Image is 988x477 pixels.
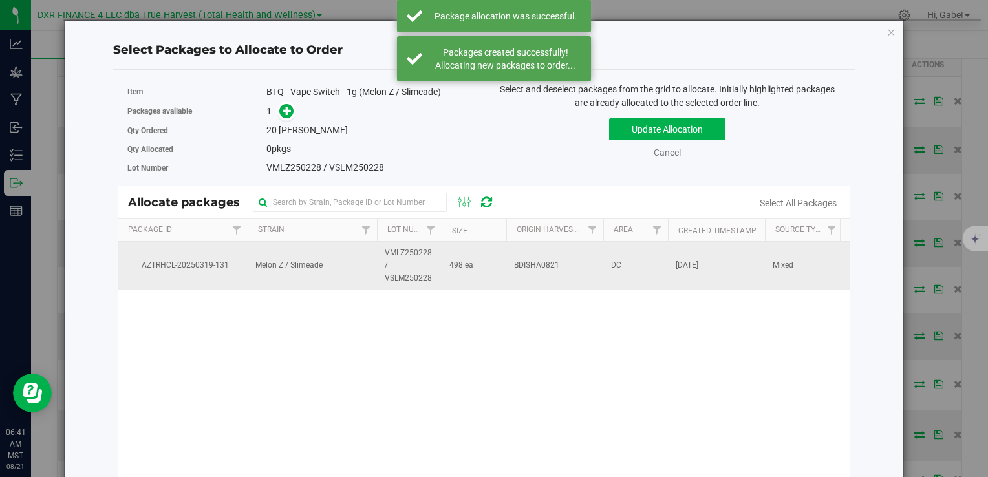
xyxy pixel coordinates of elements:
[676,259,698,271] span: [DATE]
[500,84,835,108] span: Select and deselect packages from the grid to allocate. Initially highlighted packages are alread...
[127,125,266,136] label: Qty Ordered
[654,147,681,158] a: Cancel
[452,226,467,235] a: Size
[609,118,725,140] button: Update Allocation
[385,247,434,284] span: VMLZ250228 / VSLM250228
[128,195,253,209] span: Allocate packages
[266,143,272,154] span: 0
[775,225,825,234] a: Source Type
[253,193,447,212] input: Search by Strain, Package ID or Lot Number
[127,86,266,98] label: Item
[821,219,843,241] a: Filter
[611,259,621,271] span: DC
[420,219,442,241] a: Filter
[266,125,277,135] span: 20
[773,259,793,271] span: Mixed
[517,225,582,234] a: Origin Harvests
[113,41,855,59] div: Select Packages to Allocate to Order
[429,10,581,23] div: Package allocation was successful.
[582,219,603,241] a: Filter
[356,219,377,241] a: Filter
[266,162,384,173] span: VMLZ250228 / VSLM250228
[449,259,473,271] span: 498 ea
[760,198,837,208] a: Select All Packages
[255,259,323,271] span: Melon Z / Slimeade
[128,225,172,234] a: Package Id
[126,259,240,271] span: AZTRHCL-20250319-131
[266,106,272,116] span: 1
[13,374,52,412] iframe: Resource center
[647,219,668,241] a: Filter
[127,162,266,174] label: Lot Number
[387,225,434,234] a: Lot Number
[678,226,757,235] a: Created Timestamp
[266,143,291,154] span: pkgs
[258,225,285,234] a: Strain
[127,143,266,155] label: Qty Allocated
[279,125,348,135] span: [PERSON_NAME]
[226,219,248,241] a: Filter
[429,46,581,72] div: Packages created successfully! Allocating new packages to order...
[127,105,266,117] label: Packages available
[266,85,475,99] div: BTQ - Vape Switch - 1g (Melon Z / Slimeade)
[514,259,559,271] span: BDISHA0821
[614,225,633,234] a: Area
